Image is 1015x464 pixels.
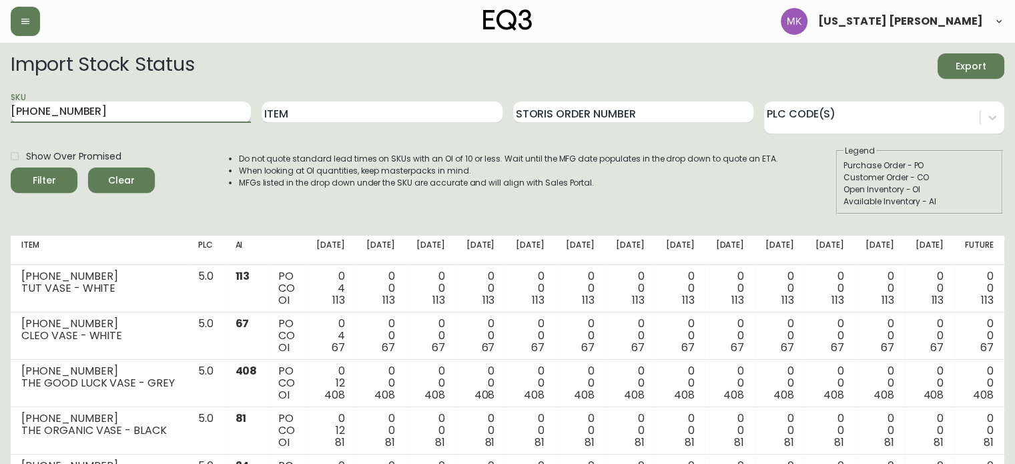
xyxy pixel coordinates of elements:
[866,318,894,354] div: 0 0
[818,16,983,27] span: [US_STATE] [PERSON_NAME]
[21,282,177,294] div: TUT VASE - WHITE
[765,413,794,449] div: 0 0
[965,318,994,354] div: 0 0
[21,270,177,282] div: [PHONE_NUMBER]
[382,340,395,355] span: 67
[938,53,1004,79] button: Export
[374,387,395,403] span: 408
[931,292,944,308] span: 113
[616,318,645,354] div: 0 0
[33,172,56,189] div: Filter
[823,387,844,403] span: 408
[516,318,545,354] div: 0 0
[239,153,778,165] li: Do not quote standard lead times on SKUs with an OI of 10 or less. Wait until the MFG date popula...
[555,236,605,265] th: [DATE]
[624,387,645,403] span: 408
[705,236,755,265] th: [DATE]
[406,236,456,265] th: [DATE]
[356,236,406,265] th: [DATE]
[524,387,545,403] span: 408
[224,236,268,265] th: AI
[239,165,778,177] li: When looking at OI quantities, keep masterpacks in mind.
[915,318,944,354] div: 0 0
[278,292,290,308] span: OI
[416,413,445,449] div: 0 0
[188,360,225,407] td: 5.0
[21,365,177,377] div: [PHONE_NUMBER]
[815,413,844,449] div: 0 0
[435,435,445,450] span: 81
[773,387,794,403] span: 408
[566,413,595,449] div: 0 0
[843,184,996,196] div: Open Inventory - OI
[980,340,994,355] span: 67
[466,365,495,401] div: 0 0
[278,365,295,401] div: PO CO
[682,292,695,308] span: 113
[416,318,445,354] div: 0 0
[316,318,345,354] div: 0 4
[516,270,545,306] div: 0 0
[884,435,894,450] span: 81
[973,387,994,403] span: 408
[535,435,545,450] span: 81
[666,318,695,354] div: 0 0
[278,318,295,354] div: PO CO
[466,270,495,306] div: 0 0
[715,365,744,401] div: 0 0
[843,172,996,184] div: Customer Order - CO
[26,150,121,164] span: Show Over Promised
[482,292,494,308] span: 113
[765,318,794,354] div: 0 0
[531,340,545,355] span: 67
[581,340,595,355] span: 67
[765,270,794,306] div: 0 0
[385,435,395,450] span: 81
[474,387,494,403] span: 408
[616,270,645,306] div: 0 0
[332,292,345,308] span: 113
[954,236,1004,265] th: Future
[631,340,645,355] span: 67
[516,413,545,449] div: 0 0
[188,407,225,455] td: 5.0
[382,292,395,308] span: 113
[923,387,944,403] span: 408
[882,292,894,308] span: 113
[366,318,395,354] div: 0 0
[984,435,994,450] span: 81
[666,413,695,449] div: 0 0
[416,365,445,401] div: 0 0
[635,435,645,450] span: 81
[755,236,805,265] th: [DATE]
[316,413,345,449] div: 0 12
[456,236,506,265] th: [DATE]
[781,8,807,35] img: ea5e0531d3ed94391639a5d1768dbd68
[466,413,495,449] div: 0 0
[843,196,996,208] div: Available Inventory - AI
[965,413,994,449] div: 0 0
[306,236,356,265] th: [DATE]
[278,340,290,355] span: OI
[930,340,944,355] span: 67
[965,270,994,306] div: 0 0
[715,318,744,354] div: 0 0
[866,365,894,401] div: 0 0
[99,172,144,189] span: Clear
[88,168,155,193] button: Clear
[948,58,994,75] span: Export
[278,387,290,403] span: OI
[316,365,345,401] div: 0 12
[582,292,595,308] span: 113
[505,236,555,265] th: [DATE]
[781,340,794,355] span: 67
[324,387,345,403] span: 408
[11,53,194,79] h2: Import Stock Status
[574,387,595,403] span: 408
[11,168,77,193] button: Filter
[831,292,844,308] span: 113
[815,318,844,354] div: 0 0
[21,425,177,437] div: THE ORGANIC VASE - BLACK
[915,270,944,306] div: 0 0
[784,435,794,450] span: 81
